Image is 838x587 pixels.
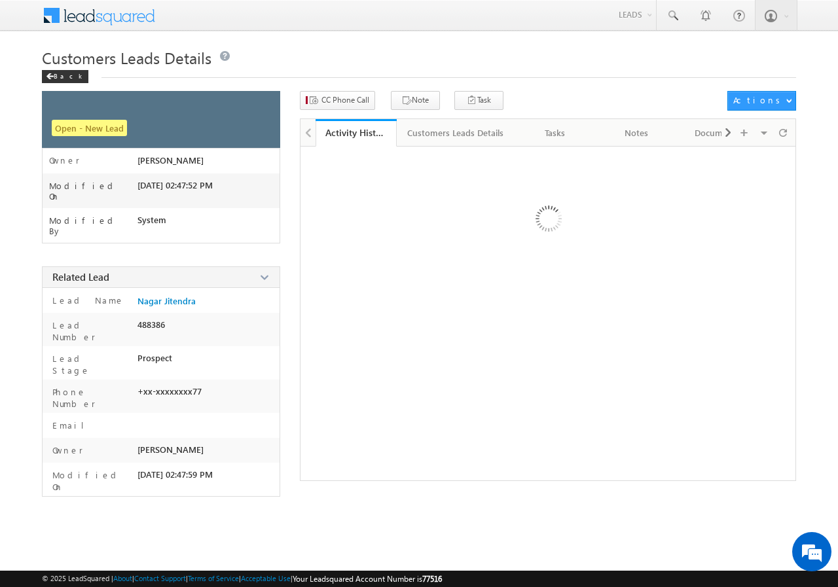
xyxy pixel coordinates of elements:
li: Activity History [316,119,397,145]
span: 77516 [422,574,442,584]
a: About [113,574,132,582]
a: Notes [596,119,678,147]
button: Actions [727,91,796,111]
a: Nagar Jitendra [137,296,196,306]
div: Notes [607,125,666,141]
label: Lead Number [49,319,132,343]
label: Modified On [49,469,132,493]
div: Tasks [526,125,585,141]
a: Tasks [515,119,596,147]
label: Lead Name [49,294,124,306]
div: Documents [688,125,747,141]
div: Back [42,70,88,83]
div: Customers Leads Details [407,125,503,141]
div: Actions [733,94,785,106]
a: Documents [678,119,759,147]
span: CC Phone Call [321,94,369,106]
span: [DATE] 02:47:52 PM [137,180,213,190]
span: Your Leadsquared Account Number is [293,574,442,584]
button: Task [454,91,503,110]
div: Activity History [325,126,387,139]
label: Modified On [49,181,137,202]
button: CC Phone Call [300,91,375,110]
span: 488386 [137,319,165,330]
span: [PERSON_NAME] [137,444,204,455]
a: Contact Support [134,574,186,582]
span: Customers Leads Details [42,47,211,68]
a: Customers Leads Details [397,119,515,147]
a: Activity History [316,119,397,147]
span: [PERSON_NAME] [137,155,204,166]
a: Terms of Service [188,574,239,582]
label: Lead Stage [49,353,132,376]
span: +xx-xxxxxxxx77 [137,386,202,397]
label: Modified By [49,215,137,236]
img: Loading ... [480,153,615,289]
a: Acceptable Use [241,574,291,582]
label: Email [49,419,94,431]
span: Open - New Lead [52,120,127,136]
label: Owner [49,155,80,166]
span: System [137,215,166,225]
label: Owner [49,444,83,456]
label: Phone Number [49,386,132,410]
span: [DATE] 02:47:59 PM [137,469,213,480]
span: Prospect [137,353,172,363]
button: Note [391,91,440,110]
span: Related Lead [52,270,109,283]
span: © 2025 LeadSquared | | | | | [42,573,442,585]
